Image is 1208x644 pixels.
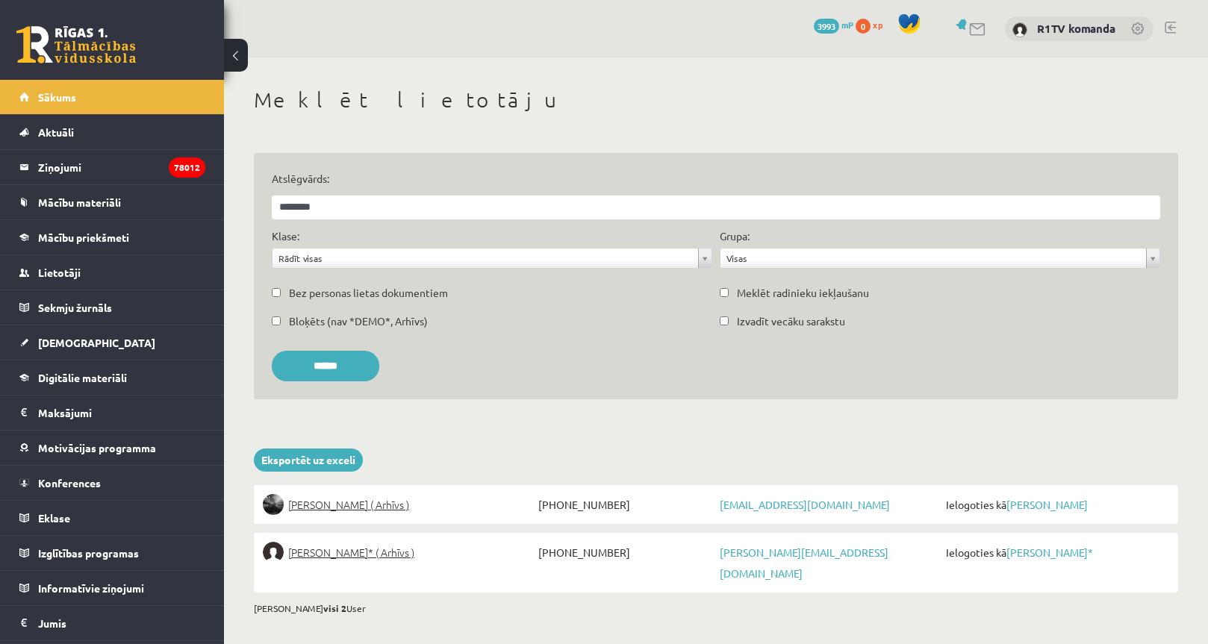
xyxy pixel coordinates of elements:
div: [PERSON_NAME] User [254,601,1178,615]
span: [PHONE_NUMBER] [535,494,716,515]
a: Eklase [19,501,205,535]
a: Izglītības programas [19,536,205,570]
a: Sekmju žurnāls [19,290,205,325]
a: Digitālie materiāli [19,360,205,395]
h1: Meklēt lietotāju [254,87,1178,113]
a: 3993 mP [814,19,853,31]
a: Ziņojumi78012 [19,150,205,184]
label: Atslēgvārds: [272,171,1160,187]
a: [EMAIL_ADDRESS][DOMAIN_NAME] [720,498,890,511]
span: xp [873,19,882,31]
legend: Maksājumi [38,396,205,430]
span: Rādīt visas [278,248,692,268]
a: [PERSON_NAME] ( Arhīvs ) [263,494,535,515]
a: R1TV komanda [1037,21,1115,36]
label: Izvadīt vecāku sarakstu [737,313,845,329]
span: Digitālie materiāli [38,371,127,384]
legend: Ziņojumi [38,150,205,184]
span: 0 [856,19,871,34]
a: Sākums [19,80,205,114]
img: Denija Zilgalve [263,494,284,515]
img: Astrīda Zilgalve* [263,542,284,563]
a: Lietotāji [19,255,205,290]
b: visi 2 [323,602,346,614]
a: Aktuāli [19,115,205,149]
span: [PERSON_NAME] ( Arhīvs ) [288,494,409,515]
a: Mācību priekšmeti [19,220,205,254]
a: Informatīvie ziņojumi [19,571,205,605]
span: Visas [726,248,1140,268]
span: Jumis [38,616,66,630]
a: Mācību materiāli [19,185,205,219]
a: Maksājumi [19,396,205,430]
span: Konferences [38,476,101,490]
span: [PHONE_NUMBER] [535,542,716,563]
span: Mācību priekšmeti [38,231,129,244]
a: [PERSON_NAME]* ( Arhīvs ) [263,542,535,563]
a: [DEMOGRAPHIC_DATA] [19,325,205,360]
label: Meklēt radinieku iekļaušanu [737,285,869,301]
span: Sekmju žurnāls [38,301,112,314]
a: Motivācijas programma [19,431,205,465]
span: 3993 [814,19,839,34]
a: 0 xp [856,19,890,31]
a: [PERSON_NAME]* [1006,545,1093,559]
label: Bloķēts (nav *DEMO*, Arhīvs) [289,313,428,329]
label: Grupa: [720,228,750,244]
img: R1TV komanda [1012,22,1027,37]
span: mP [841,19,853,31]
a: Rīgas 1. Tālmācības vidusskola [16,26,136,63]
span: Lietotāji [38,266,81,279]
label: Klase: [272,228,299,244]
span: Sākums [38,90,76,104]
span: Aktuāli [38,125,74,139]
a: Konferences [19,466,205,500]
a: Eksportēt uz exceli [254,448,363,472]
a: Rādīt visas [273,248,712,268]
span: [DEMOGRAPHIC_DATA] [38,336,155,349]
span: Ielogoties kā [942,542,1169,563]
a: [PERSON_NAME] [1006,498,1088,511]
span: Motivācijas programma [38,441,156,454]
a: [PERSON_NAME][EMAIL_ADDRESS][DOMAIN_NAME] [720,545,888,580]
span: Izglītības programas [38,546,139,560]
i: 78012 [169,157,205,178]
label: Bez personas lietas dokumentiem [289,285,448,301]
span: [PERSON_NAME]* ( Arhīvs ) [288,542,414,563]
a: Jumis [19,606,205,640]
span: Ielogoties kā [942,494,1169,515]
span: Informatīvie ziņojumi [38,581,144,595]
span: Eklase [38,511,70,525]
span: Mācību materiāli [38,196,121,209]
a: Visas [720,248,1159,268]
